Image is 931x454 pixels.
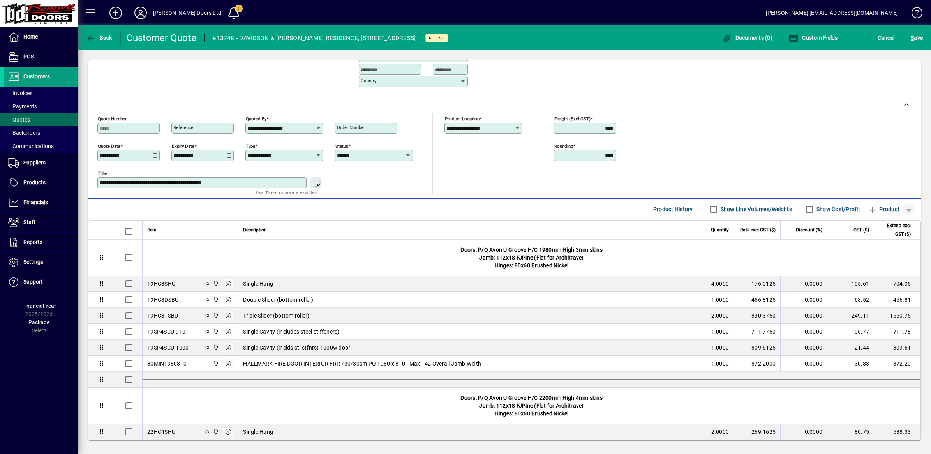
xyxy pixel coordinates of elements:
span: POS [23,53,34,60]
span: Financials [23,199,48,205]
span: Product [868,203,899,216]
mat-label: Freight (excl GST) [554,116,591,121]
span: Support [23,279,43,285]
mat-label: Quote number [98,116,127,121]
span: Cancel [878,32,895,44]
td: 0.0000 [780,340,827,356]
div: #13748 - DAVIDSON & [PERSON_NAME] RESIDENCE, [STREET_ADDRESS] [212,32,416,44]
button: Add [103,6,128,20]
span: HALLMARK FIRE DOOR INTERIOR FRR-/30/30sm PQ 1980 x 810 - Max 142 Overall Jamb Width [243,360,481,367]
a: POS [4,47,78,67]
span: 1.0000 [711,344,729,352]
div: Doors: P/Q Avon U Groove H/C 1980mm High 3mm skins Jamb: 112x18 FJPine (Flat for Architrave) Hing... [143,240,920,276]
button: Product [864,202,903,216]
span: Rate excl GST ($) [740,226,776,234]
div: 809.6125 [739,344,776,352]
a: Reports [4,233,78,252]
button: Product History [650,202,696,216]
button: Documents (0) [720,31,774,45]
a: Communications [4,140,78,153]
span: Single Cavity (inclds stl stfnrs) 1000w door [243,344,350,352]
div: Customer Quote [127,32,197,44]
td: 0.0000 [780,276,827,292]
label: Show Cost/Profit [815,205,860,213]
div: 19HC3TSBU [147,312,178,320]
div: [PERSON_NAME] [EMAIL_ADDRESS][DOMAIN_NAME] [766,7,898,19]
span: Bennett Doors Ltd [211,295,220,304]
div: 19HC3SHU [147,280,175,288]
td: 121.44 [827,340,874,356]
span: 1.0000 [711,296,729,304]
td: 704.05 [874,276,920,292]
td: 538.33 [874,424,920,440]
a: Payments [4,100,78,113]
div: 176.0125 [739,280,776,288]
span: Reports [23,239,42,245]
span: Backorders [8,130,40,136]
span: Bennett Doors Ltd [211,327,220,336]
span: Bennett Doors Ltd [211,359,220,368]
div: [PERSON_NAME] Doors Ltd [153,7,221,19]
span: Item [147,226,157,234]
div: 711.7750 [739,328,776,336]
mat-label: Order number [337,125,365,130]
td: 0.0000 [780,308,827,324]
span: Financial Year [22,303,56,309]
span: Bennett Doors Ltd [211,343,220,352]
a: Financials [4,193,78,212]
td: 106.77 [827,324,874,340]
a: Products [4,173,78,193]
span: Bennett Doors Ltd [211,311,220,320]
button: Back [84,31,114,45]
mat-label: Product location [445,116,480,121]
mat-label: Country [361,78,376,83]
span: Description [243,226,267,234]
label: Show Line Volumes/Weights [719,205,792,213]
div: 269.1625 [739,428,776,436]
div: 19SP4SCU-1000 [147,344,189,352]
a: Home [4,27,78,47]
span: 1.0000 [711,360,729,367]
a: Staff [4,213,78,232]
td: 809.61 [874,340,920,356]
span: Invoices [8,90,32,96]
td: 456.81 [874,292,920,308]
mat-label: Rounding [554,143,573,148]
span: Back [86,35,112,41]
span: Extend excl GST ($) [879,221,911,238]
div: 830.3750 [739,312,776,320]
span: Products [23,179,46,185]
div: Doors: P/Q Avon U Groove H/C 2200mm High 4mm skins Jamb: 112x18 FJPine (Flat for Architrave) Hing... [143,388,920,424]
td: 1660.75 [874,308,920,324]
a: Quotes [4,113,78,126]
mat-label: Quote date [98,143,120,148]
div: 19SP4SCU-910 [147,328,185,336]
td: 249.11 [827,308,874,324]
span: Bennett Doors Ltd [211,428,220,436]
button: Save [909,31,925,45]
span: Quotes [8,117,30,123]
span: 2.0000 [711,312,729,320]
span: Home [23,34,38,40]
span: Settings [23,259,43,265]
td: 711.78 [874,324,920,340]
mat-label: Status [335,143,348,148]
span: Single Hung [243,280,273,288]
span: Product History [653,203,693,216]
a: Settings [4,253,78,272]
button: Profile [128,6,153,20]
td: 105.61 [827,276,874,292]
a: Suppliers [4,153,78,173]
mat-label: Expiry date [172,143,194,148]
span: Single Cavity (includes steel stiffeners) [243,328,339,336]
span: Active [428,35,445,41]
td: 130.83 [827,356,874,372]
button: Cancel [876,31,897,45]
span: Single Hung [243,428,273,436]
div: 30MIN1980810 [147,360,187,367]
td: 0.0000 [780,356,827,372]
td: 0.0000 [780,424,827,440]
mat-label: Reference [173,125,193,130]
span: Customers [23,73,50,79]
td: 0.0000 [780,292,827,308]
